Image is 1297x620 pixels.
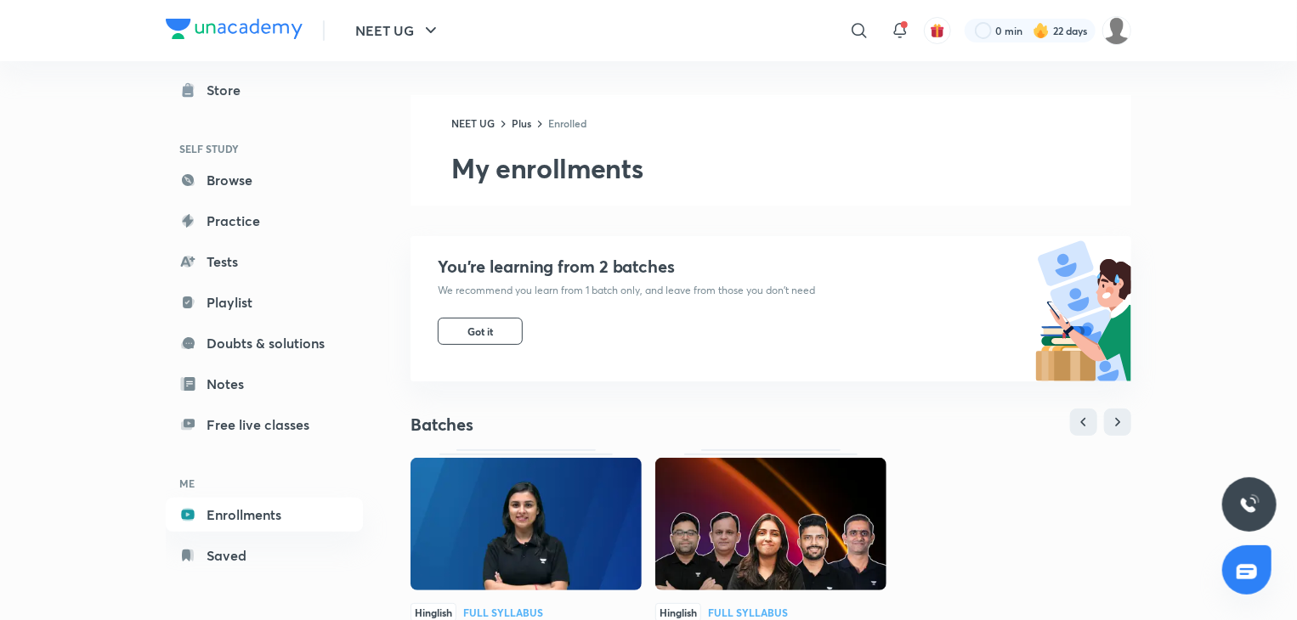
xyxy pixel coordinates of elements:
[166,134,363,163] h6: SELF STUDY
[451,116,495,130] a: NEET UG
[451,151,1131,185] h2: My enrollments
[166,469,363,498] h6: ME
[411,458,642,590] img: Thumbnail
[930,23,945,38] img: avatar
[166,163,363,197] a: Browse
[166,367,363,401] a: Notes
[708,607,788,617] div: Full Syllabus
[924,17,951,44] button: avatar
[1102,16,1131,45] img: Tanya Kumari
[166,19,303,43] a: Company Logo
[166,285,363,319] a: Playlist
[166,204,363,238] a: Practice
[166,408,363,442] a: Free live classes
[166,538,363,572] a: Saved
[411,414,771,436] h4: Batches
[166,498,363,532] a: Enrollments
[1033,22,1050,39] img: streak
[548,116,586,130] a: Enrolled
[438,256,815,277] h4: You’re learning from 2 batches
[1239,494,1260,515] img: ttu
[512,116,531,130] a: Plus
[467,324,493,338] span: Got it
[207,80,251,100] div: Store
[166,73,363,107] a: Store
[655,458,886,590] img: Thumbnail
[1035,236,1131,381] img: batch
[166,326,363,360] a: Doubts & solutions
[438,284,815,297] p: We recommend you learn from 1 batch only, and leave from those you don’t need
[166,245,363,279] a: Tests
[463,607,543,617] div: Full Syllabus
[166,19,303,39] img: Company Logo
[345,14,451,48] button: NEET UG
[438,318,523,345] button: Got it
